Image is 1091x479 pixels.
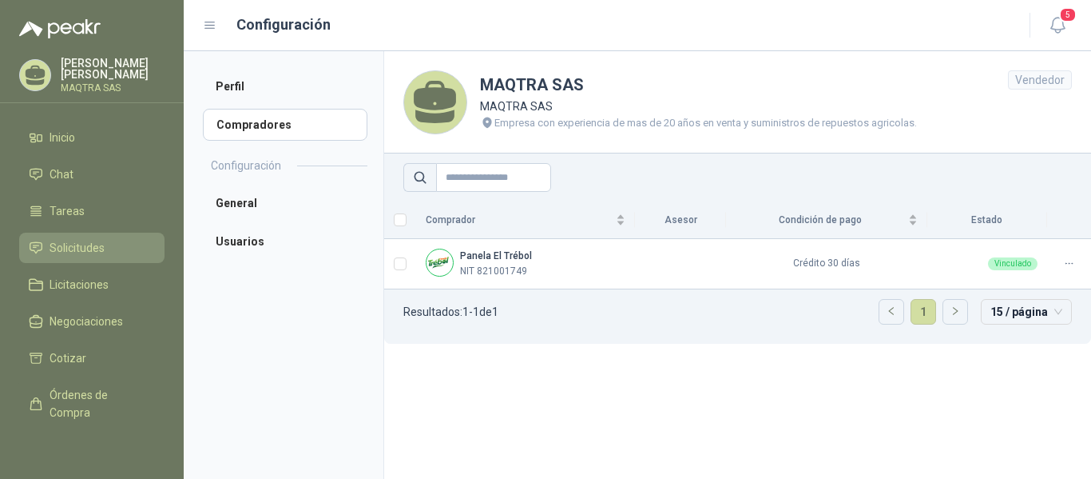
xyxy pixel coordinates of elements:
[426,213,613,228] span: Comprador
[19,269,165,300] a: Licitaciones
[460,264,527,279] p: NIT 821001749
[460,250,532,261] b: Panela El Trébol
[50,386,149,421] span: Órdenes de Compra
[50,276,109,293] span: Licitaciones
[19,159,165,190] a: Chat
[203,70,367,102] a: Perfil
[726,239,927,289] td: Crédito 30 días
[50,166,73,183] span: Chat
[1008,70,1072,90] div: Vendedor
[879,299,904,325] li: Página anterior
[403,306,498,317] p: Resultados: 1 - 1 de 1
[726,202,927,239] th: Condición de pago
[942,299,968,325] li: Página siguiente
[203,226,367,257] a: Usuarios
[50,129,75,146] span: Inicio
[494,115,917,131] p: Empresa con experiencia de mas de 20 años en venta y suministros de repuestos agricolas.
[19,122,165,153] a: Inicio
[1059,7,1077,22] span: 5
[635,202,726,239] th: Asesor
[879,300,903,324] button: left
[19,306,165,337] a: Negociaciones
[19,19,101,38] img: Logo peakr
[426,249,453,276] img: Company Logo
[211,157,281,174] h2: Configuración
[61,83,165,93] p: MAQTRA SAS
[236,14,331,36] h1: Configuración
[736,213,905,228] span: Condición de pago
[203,187,367,219] a: General
[988,257,1037,270] div: Vinculado
[19,196,165,226] a: Tareas
[203,109,367,141] a: Compradores
[911,300,935,324] a: 1
[19,380,165,428] a: Órdenes de Compra
[981,299,1072,325] div: tamaño de página
[19,434,165,465] a: Remisiones
[19,233,165,263] a: Solicitudes
[910,299,936,325] li: 1
[61,58,165,80] p: [PERSON_NAME] [PERSON_NAME]
[887,306,896,316] span: left
[480,98,917,115] p: MAQTRA SAS
[1043,11,1072,40] button: 5
[50,239,105,257] span: Solicitudes
[416,202,635,239] th: Comprador
[927,202,1047,239] th: Estado
[950,306,960,316] span: right
[50,313,123,330] span: Negociaciones
[480,73,917,98] h1: MAQTRA SAS
[943,300,967,324] button: right
[19,343,165,373] a: Cotizar
[50,349,86,367] span: Cotizar
[990,300,1062,324] span: 15 / página
[50,202,85,220] span: Tareas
